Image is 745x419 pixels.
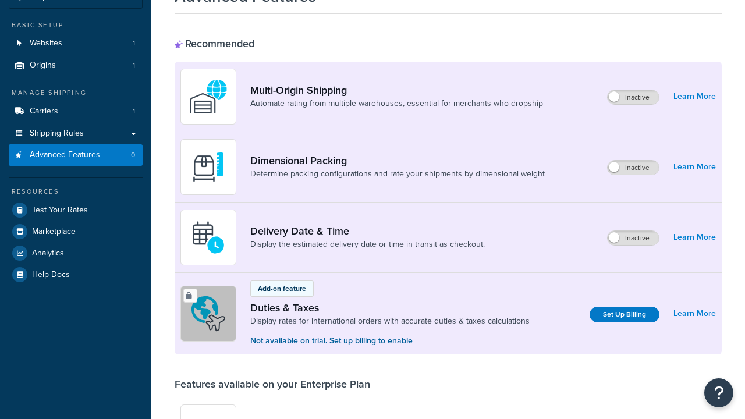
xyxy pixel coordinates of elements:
[9,144,143,166] a: Advanced Features0
[133,106,135,116] span: 1
[30,38,62,48] span: Websites
[30,150,100,160] span: Advanced Features
[250,239,485,250] a: Display the estimated delivery date or time in transit as checkout.
[9,33,143,54] a: Websites1
[250,315,530,327] a: Display rates for international orders with accurate duties & taxes calculations
[673,88,716,105] a: Learn More
[188,147,229,187] img: DTVBYsAAAAAASUVORK5CYII=
[258,283,306,294] p: Add-on feature
[250,335,530,347] p: Not available on trial. Set up billing to enable
[30,106,58,116] span: Carriers
[608,161,659,175] label: Inactive
[704,378,733,407] button: Open Resource Center
[32,227,76,237] span: Marketplace
[9,123,143,144] a: Shipping Rules
[133,38,135,48] span: 1
[673,229,716,246] a: Learn More
[9,20,143,30] div: Basic Setup
[608,231,659,245] label: Inactive
[250,154,545,167] a: Dimensional Packing
[673,159,716,175] a: Learn More
[250,225,485,237] a: Delivery Date & Time
[9,55,143,76] a: Origins1
[32,270,70,280] span: Help Docs
[9,200,143,221] a: Test Your Rates
[131,150,135,160] span: 0
[9,55,143,76] li: Origins
[250,84,543,97] a: Multi-Origin Shipping
[9,243,143,264] a: Analytics
[590,307,659,322] a: Set Up Billing
[30,129,84,139] span: Shipping Rules
[9,144,143,166] li: Advanced Features
[9,264,143,285] a: Help Docs
[9,101,143,122] li: Carriers
[608,90,659,104] label: Inactive
[250,301,530,314] a: Duties & Taxes
[9,221,143,242] a: Marketplace
[188,217,229,258] img: gfkeb5ejjkALwAAAABJRU5ErkJggg==
[32,248,64,258] span: Analytics
[250,98,543,109] a: Automate rating from multiple warehouses, essential for merchants who dropship
[673,306,716,322] a: Learn More
[9,88,143,98] div: Manage Shipping
[188,76,229,117] img: WatD5o0RtDAAAAAElFTkSuQmCC
[175,37,254,50] div: Recommended
[9,101,143,122] a: Carriers1
[133,61,135,70] span: 1
[250,168,545,180] a: Determine packing configurations and rate your shipments by dimensional weight
[9,33,143,54] li: Websites
[32,205,88,215] span: Test Your Rates
[175,378,370,390] div: Features available on your Enterprise Plan
[9,187,143,197] div: Resources
[30,61,56,70] span: Origins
